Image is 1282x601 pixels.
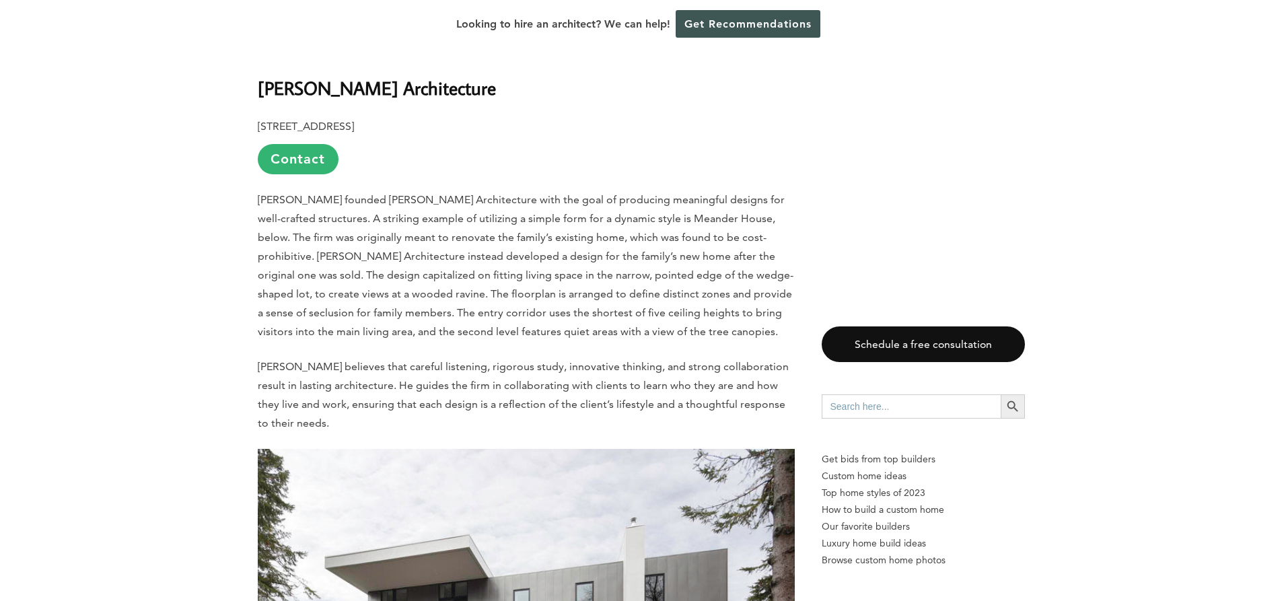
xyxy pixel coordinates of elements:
a: Schedule a free consultation [822,326,1025,362]
p: Get bids from top builders [822,451,1025,468]
a: Luxury home build ideas [822,535,1025,552]
a: Contact [258,144,339,174]
span: [PERSON_NAME] believes that careful listening, rigorous study, innovative thinking, and strong co... [258,360,789,429]
a: Browse custom home photos [822,552,1025,569]
span: [PERSON_NAME] founded [PERSON_NAME] Architecture with the goal of producing meaningful designs fo... [258,193,793,338]
a: How to build a custom home [822,501,1025,518]
a: Custom home ideas [822,468,1025,485]
b: [PERSON_NAME] Architecture [258,76,496,100]
input: Search here... [822,394,1001,419]
a: Top home styles of 2023 [822,485,1025,501]
svg: Search [1005,399,1020,414]
b: [STREET_ADDRESS] [258,120,354,133]
a: Get Recommendations [676,10,820,38]
a: Our favorite builders [822,518,1025,535]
